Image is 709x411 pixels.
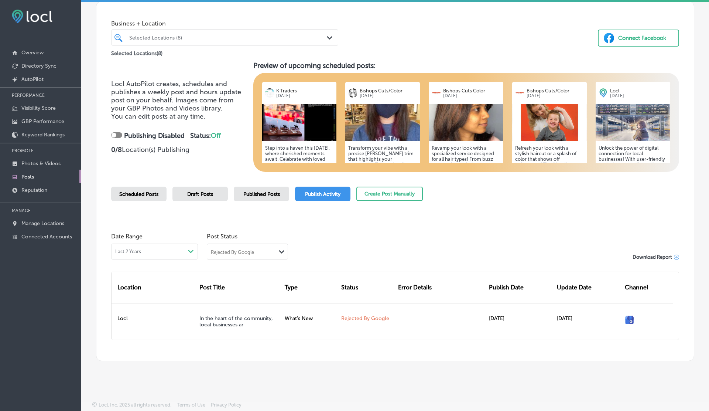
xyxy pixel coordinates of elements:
p: [DATE] [276,94,333,98]
div: Connect Facebook [618,33,666,44]
h5: Step into a haven this [DATE], where cherished moments await. Celebrate with loved ones and enjoy... [265,145,334,228]
p: [DATE] [360,94,417,98]
p: Reputation [21,187,47,193]
p: Photos & Videos [21,160,61,167]
p: Overview [21,50,44,56]
strong: Status: [190,132,221,140]
p: Posts [21,174,34,180]
p: K Traders [276,88,333,94]
a: Rejected By Google [341,315,389,322]
p: Locl, Inc. 2025 all rights reserved. [99,402,171,408]
div: [DATE] [554,303,622,340]
h5: Unlock the power of digital connection for local businesses! With user-friendly tools that stream... [599,145,667,228]
label: Date Range [111,233,143,240]
img: logo [265,88,274,98]
strong: Publishing Disabled [124,132,185,140]
div: Error Details [395,272,486,303]
h5: Refresh your look with a stylish haircut or a splash of color that shows off uniqueness! The frie... [515,145,584,217]
p: Keyword Rankings [21,132,65,138]
span: Draft Posts [187,191,213,197]
span: Published Posts [243,191,280,197]
img: fda3e92497d09a02dc62c9cd864e3231.png [12,10,52,23]
img: logo [515,88,524,98]
p: Locl [610,88,667,94]
p: [DATE] [610,94,667,98]
p: Location(s) Publishing [111,146,247,154]
span: Download Report [633,254,672,260]
img: 1609942284image_9d039c74-ed68-4cd3-a69d-29500e75f228.jpg [345,104,420,141]
p: Directory Sync [21,63,56,69]
img: 17509033909424deb3-cb2b-4a29-995d-ed3d159568b3_2025-06-25.jpg [596,104,670,141]
h3: Preview of upcoming scheduled posts: [253,61,679,70]
div: Locl [112,303,196,340]
div: Selected Locations (8) [129,34,328,41]
p: Bishops Cuts/Color [360,88,417,94]
p: Bishops Cuts Color [443,88,500,94]
span: Business + Location [111,20,338,27]
span: Locl AutoPilot creates, schedules and publishes a weekly post and hours update post on your behal... [111,80,241,112]
img: 16986985199d6116fa-388d-4e41-a250-d028a1ac5e6f_May_haircut-andresen-road-Vancouver-WA-98661_Final... [512,104,587,141]
div: Rejected By Google [211,249,254,255]
span: Off [211,132,221,140]
h5: Revamp your look with a specialized service designed for all hair types! From buzz cuts to elegan... [432,145,500,223]
img: 1751980926f697749b-cc75-4d6e-b003-5b8ee1acef79_2025-05-22.png [262,104,337,141]
a: In the heart of the community, local businesses ar [199,315,273,328]
strong: 0 / 8 [111,146,122,154]
p: Selected Locations ( 8 ) [111,47,162,57]
p: [DATE] [527,94,584,98]
p: Connected Accounts [21,234,72,240]
img: logo [432,88,441,98]
p: AutoPilot [21,76,44,82]
p: GBP Performance [21,118,64,125]
img: 1698696306b7020948-85b9-4cc9-8ce8-6de6861d7f03_2020-09-04.jpg [429,104,503,141]
span: Scheduled Posts [119,191,158,197]
img: logo [348,88,357,98]
div: Location [112,272,196,303]
div: What's New [282,303,339,340]
div: Publish Date [486,272,554,303]
div: Post Title [196,272,281,303]
span: Post Status [207,233,288,240]
p: [DATE] [443,94,500,98]
p: Bishops Cuts/Color [527,88,584,94]
div: Update Date [554,272,622,303]
span: Last 2 Years [115,249,141,255]
button: Create Post Manually [356,187,423,201]
div: [DATE] [486,303,554,340]
div: Type [282,272,339,303]
h5: Transform your vibe with a precise [PERSON_NAME] trim that highlights your personality. Talented ... [348,145,417,228]
div: Status [338,272,395,303]
span: Publish Activity [305,191,340,197]
div: Channel [622,272,673,303]
p: Manage Locations [21,220,64,227]
p: Visibility Score [21,105,56,111]
span: You can edit posts at any time. [111,112,205,120]
button: Connect Facebook [598,30,679,47]
img: logo [599,88,608,98]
